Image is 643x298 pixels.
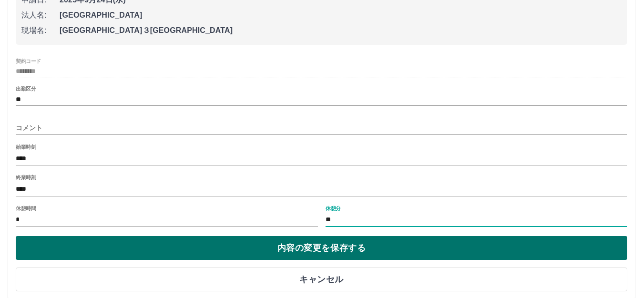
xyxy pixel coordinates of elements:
label: 出勤区分 [16,85,36,92]
span: [GEOGRAPHIC_DATA] [60,10,622,21]
label: 終業時刻 [16,174,36,181]
span: 現場名: [21,25,60,36]
label: 休憩時間 [16,205,36,212]
label: 契約コード [16,57,41,64]
label: 休憩分 [326,205,341,212]
label: 始業時刻 [16,144,36,151]
button: 内容の変更を保存する [16,236,627,260]
button: キャンセル [16,267,627,291]
span: 法人名: [21,10,60,21]
span: [GEOGRAPHIC_DATA]３[GEOGRAPHIC_DATA] [60,25,622,36]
